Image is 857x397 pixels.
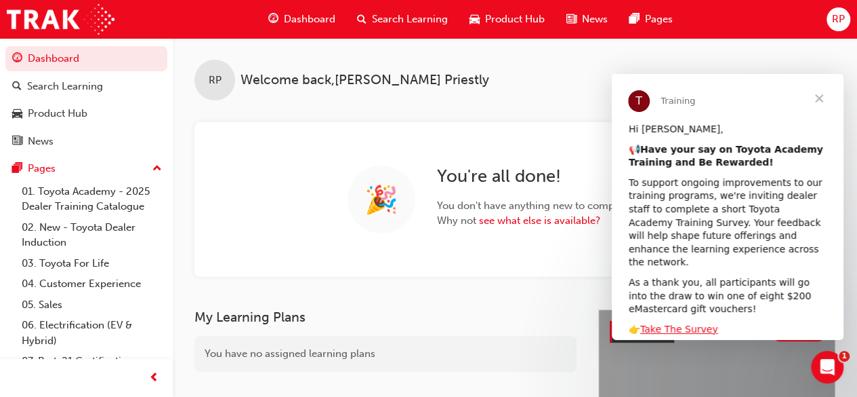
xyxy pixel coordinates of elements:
[5,43,167,156] button: DashboardSearch LearningProduct HubNews
[566,11,577,28] span: news-icon
[832,12,845,27] span: RP
[152,160,162,178] span: up-icon
[12,81,22,93] span: search-icon
[479,214,600,227] a: see what else is available?
[12,136,22,148] span: news-icon
[437,166,682,187] h2: You're all done!
[16,181,167,217] a: 01. Toyota Academy - 2025 Dealer Training Catalogue
[209,73,222,88] span: RP
[16,253,167,274] a: 03. Toyota For Life
[582,12,608,27] span: News
[629,11,640,28] span: pages-icon
[194,309,577,325] h3: My Learning Plans
[610,321,824,343] a: Latest NewsShow all
[5,156,167,181] button: Pages
[284,12,335,27] span: Dashboard
[12,163,22,175] span: pages-icon
[437,213,682,229] span: Why not
[149,370,159,387] span: prev-icon
[241,73,489,88] span: Welcome back , [PERSON_NAME] Priestly
[28,161,56,176] div: Pages
[827,7,850,31] button: RP
[268,11,278,28] span: guage-icon
[5,101,167,126] a: Product Hub
[346,5,459,33] a: search-iconSearch Learning
[257,5,346,33] a: guage-iconDashboard
[16,295,167,316] a: 05. Sales
[16,351,167,372] a: 07. Parts21 Certification
[16,273,167,295] a: 04. Customer Experience
[485,12,545,27] span: Product Hub
[28,106,87,121] div: Product Hub
[364,192,398,208] span: 🎉
[459,5,556,33] a: car-iconProduct Hub
[5,46,167,71] a: Dashboard
[556,5,619,33] a: news-iconNews
[28,134,54,149] div: News
[437,198,682,214] span: You don't have anything new to complete right now.
[12,108,22,120] span: car-icon
[469,11,480,28] span: car-icon
[5,129,167,154] a: News
[16,217,167,253] a: 02. New - Toyota Dealer Induction
[12,53,22,65] span: guage-icon
[27,79,103,94] div: Search Learning
[811,351,843,383] iframe: Intercom live chat
[839,351,850,362] span: 1
[645,12,673,27] span: Pages
[194,336,577,372] div: You have no assigned learning plans
[5,74,167,99] a: Search Learning
[372,12,448,27] span: Search Learning
[16,315,167,351] a: 06. Electrification (EV & Hybrid)
[357,11,367,28] span: search-icon
[619,5,684,33] a: pages-iconPages
[7,4,114,35] img: Trak
[612,74,843,340] iframe: Intercom live chat message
